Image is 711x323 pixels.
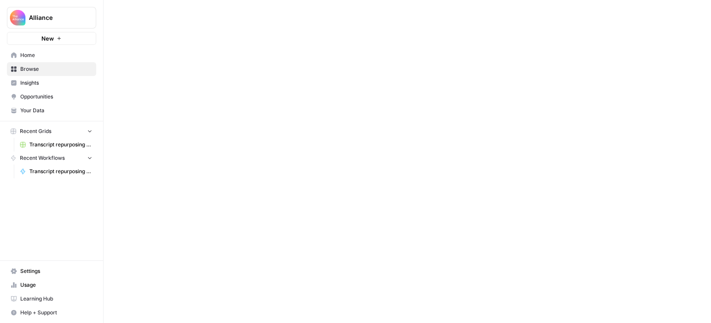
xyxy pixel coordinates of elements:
[20,309,92,317] span: Help + Support
[20,107,92,114] span: Your Data
[41,34,54,43] span: New
[16,165,96,178] a: Transcript repurposing ([PERSON_NAME])
[29,168,92,175] span: Transcript repurposing ([PERSON_NAME])
[20,295,92,303] span: Learning Hub
[7,48,96,62] a: Home
[20,79,92,87] span: Insights
[7,125,96,138] button: Recent Grids
[10,10,25,25] img: Alliance Logo
[7,104,96,117] a: Your Data
[20,65,92,73] span: Browse
[20,127,51,135] span: Recent Grids
[7,152,96,165] button: Recent Workflows
[20,51,92,59] span: Home
[29,13,81,22] span: Alliance
[7,7,96,28] button: Workspace: Alliance
[20,267,92,275] span: Settings
[7,292,96,306] a: Learning Hub
[7,62,96,76] a: Browse
[7,90,96,104] a: Opportunities
[20,281,92,289] span: Usage
[7,264,96,278] a: Settings
[16,138,96,152] a: Transcript repurposing (CMO)
[7,278,96,292] a: Usage
[20,93,92,101] span: Opportunities
[29,141,92,149] span: Transcript repurposing (CMO)
[7,76,96,90] a: Insights
[7,306,96,320] button: Help + Support
[20,154,65,162] span: Recent Workflows
[7,32,96,45] button: New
